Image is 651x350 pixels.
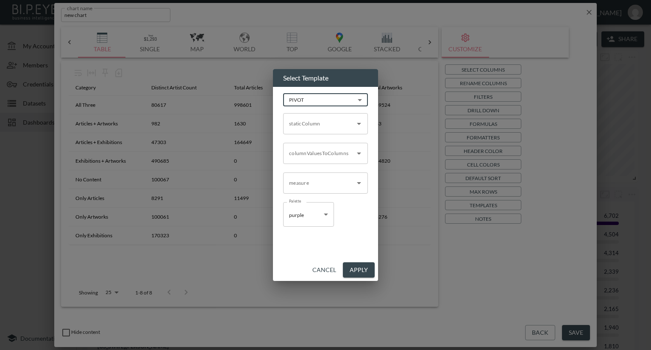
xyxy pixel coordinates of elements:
[273,69,378,87] h2: Select Template
[287,117,351,131] input: staticColumn
[353,118,365,130] button: Open
[287,176,351,190] input: measure
[287,147,351,160] input: columnValuesToColumns
[289,212,304,218] span: purple
[353,147,365,159] button: Open
[353,177,365,189] button: Open
[309,262,339,278] button: Cancel
[289,198,301,204] label: Palette
[343,262,375,278] button: Apply
[289,95,354,105] p: PIVOT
